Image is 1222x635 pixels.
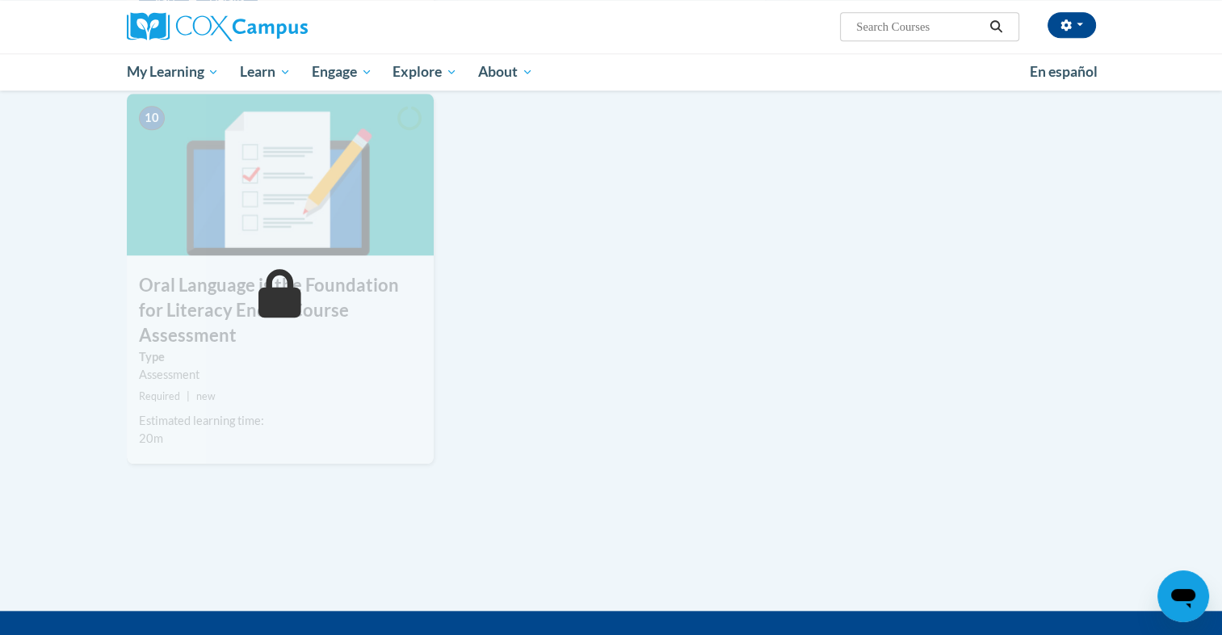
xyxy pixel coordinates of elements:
[139,412,422,430] div: Estimated learning time:
[1048,12,1096,38] button: Account Settings
[127,12,308,41] img: Cox Campus
[240,62,291,82] span: Learn
[196,390,216,402] span: new
[478,62,533,82] span: About
[126,62,219,82] span: My Learning
[229,53,301,90] a: Learn
[855,17,984,36] input: Search Courses
[139,106,165,130] span: 10
[139,390,180,402] span: Required
[127,94,434,255] img: Course Image
[127,12,434,41] a: Cox Campus
[312,62,372,82] span: Engage
[1157,570,1209,622] iframe: Button to launch messaging window
[301,53,383,90] a: Engage
[984,17,1008,36] button: Search
[468,53,544,90] a: About
[1019,55,1108,89] a: En español
[127,273,434,347] h3: Oral Language is the Foundation for Literacy End of Course Assessment
[139,348,422,366] label: Type
[393,62,457,82] span: Explore
[1030,63,1098,80] span: En español
[139,366,422,384] div: Assessment
[382,53,468,90] a: Explore
[103,53,1120,90] div: Main menu
[139,431,163,445] span: 20m
[116,53,230,90] a: My Learning
[187,390,190,402] span: |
